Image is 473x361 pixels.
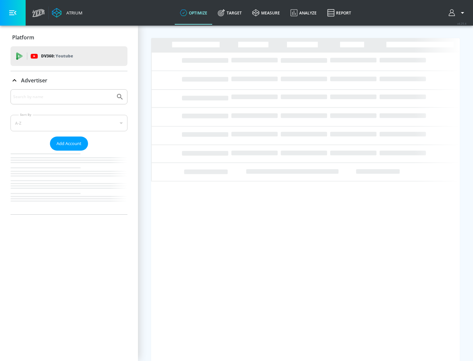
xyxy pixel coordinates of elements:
[175,1,213,25] a: optimize
[322,1,356,25] a: Report
[457,22,466,25] span: v 4.25.4
[64,10,82,16] div: Atrium
[11,115,127,131] div: A-Z
[52,8,82,18] a: Atrium
[19,113,33,117] label: Sort By
[213,1,247,25] a: Target
[41,53,73,60] p: DV360:
[11,151,127,214] nav: list of Advertiser
[21,77,47,84] p: Advertiser
[11,71,127,90] div: Advertiser
[285,1,322,25] a: Analyze
[56,140,81,147] span: Add Account
[13,93,113,101] input: Search by name
[50,137,88,151] button: Add Account
[247,1,285,25] a: measure
[12,34,34,41] p: Platform
[11,28,127,47] div: Platform
[11,46,127,66] div: DV360: Youtube
[11,89,127,214] div: Advertiser
[56,53,73,59] p: Youtube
